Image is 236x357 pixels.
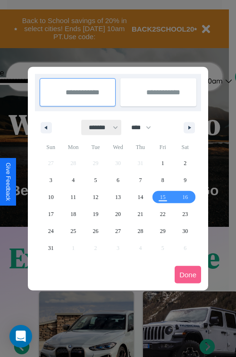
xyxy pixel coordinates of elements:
[174,189,196,206] button: 16
[50,172,52,189] span: 3
[5,163,11,201] div: Give Feedback
[184,172,186,189] span: 9
[152,172,174,189] button: 8
[129,206,152,223] button: 21
[152,206,174,223] button: 22
[174,206,196,223] button: 23
[175,266,201,283] button: Done
[117,172,119,189] span: 6
[70,189,76,206] span: 11
[93,206,99,223] span: 19
[107,189,129,206] button: 13
[137,206,143,223] span: 21
[107,223,129,240] button: 27
[152,223,174,240] button: 29
[48,206,54,223] span: 17
[152,189,174,206] button: 15
[84,189,107,206] button: 12
[48,223,54,240] span: 24
[152,155,174,172] button: 1
[182,223,188,240] span: 30
[161,172,164,189] span: 8
[62,172,84,189] button: 4
[129,223,152,240] button: 28
[93,189,99,206] span: 12
[129,140,152,155] span: Thu
[40,140,62,155] span: Sun
[62,223,84,240] button: 25
[84,206,107,223] button: 19
[129,189,152,206] button: 14
[115,189,121,206] span: 13
[70,223,76,240] span: 25
[182,189,188,206] span: 16
[107,206,129,223] button: 20
[184,155,186,172] span: 2
[62,189,84,206] button: 11
[174,172,196,189] button: 9
[72,172,75,189] span: 4
[62,140,84,155] span: Mon
[152,140,174,155] span: Fri
[40,240,62,257] button: 31
[40,189,62,206] button: 10
[9,325,32,348] div: Open Intercom Messenger
[107,172,129,189] button: 6
[107,140,129,155] span: Wed
[174,155,196,172] button: 2
[139,172,142,189] span: 7
[160,206,166,223] span: 22
[137,223,143,240] span: 28
[84,223,107,240] button: 26
[48,240,54,257] span: 31
[40,206,62,223] button: 17
[48,189,54,206] span: 10
[174,223,196,240] button: 30
[137,189,143,206] span: 14
[84,140,107,155] span: Tue
[40,172,62,189] button: 3
[160,223,166,240] span: 29
[115,223,121,240] span: 27
[93,223,99,240] span: 26
[84,172,107,189] button: 5
[40,223,62,240] button: 24
[94,172,97,189] span: 5
[182,206,188,223] span: 23
[115,206,121,223] span: 20
[70,206,76,223] span: 18
[174,140,196,155] span: Sat
[160,189,166,206] span: 15
[62,206,84,223] button: 18
[161,155,164,172] span: 1
[129,172,152,189] button: 7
